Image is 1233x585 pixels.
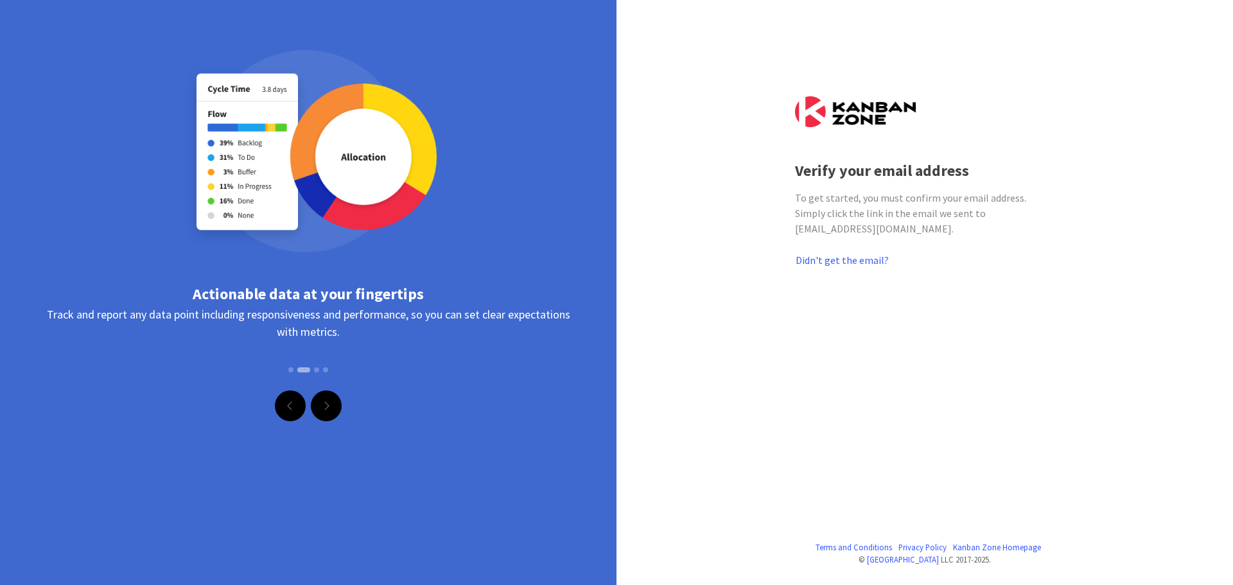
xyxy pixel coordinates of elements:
[288,361,293,379] button: Slide 1
[45,283,572,306] div: Actionable data at your fingertips
[795,159,1054,182] div: Verify your email address
[867,554,939,564] a: [GEOGRAPHIC_DATA]
[795,554,1054,566] div: © LLC 2017- 2025 .
[816,541,892,554] a: Terms and Conditions
[45,306,572,389] div: Track and report any data point including responsiveness and performance, so you can set clear ex...
[953,541,1041,554] a: Kanban Zone Homepage
[297,367,310,372] button: Slide 2
[898,541,947,554] a: Privacy Policy
[323,361,328,379] button: Slide 4
[795,190,1054,236] div: To get started, you must confirm your email address. Simply click the link in the email we sent t...
[795,96,916,127] img: Kanban Zone
[795,252,889,268] button: Didn't get the email?
[314,361,319,379] button: Slide 3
